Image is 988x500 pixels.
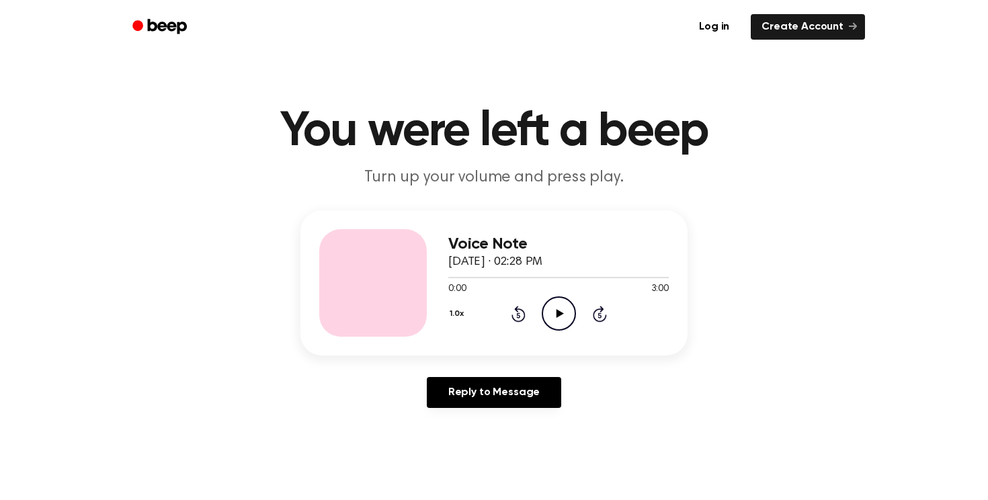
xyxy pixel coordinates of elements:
a: Reply to Message [427,377,561,408]
h1: You were left a beep [150,108,838,156]
h3: Voice Note [448,235,669,253]
span: 0:00 [448,282,466,296]
p: Turn up your volume and press play. [236,167,752,189]
span: [DATE] · 02:28 PM [448,256,542,268]
button: 1.0x [448,302,468,325]
a: Log in [686,11,743,42]
a: Beep [123,14,199,40]
span: 3:00 [651,282,669,296]
a: Create Account [751,14,865,40]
